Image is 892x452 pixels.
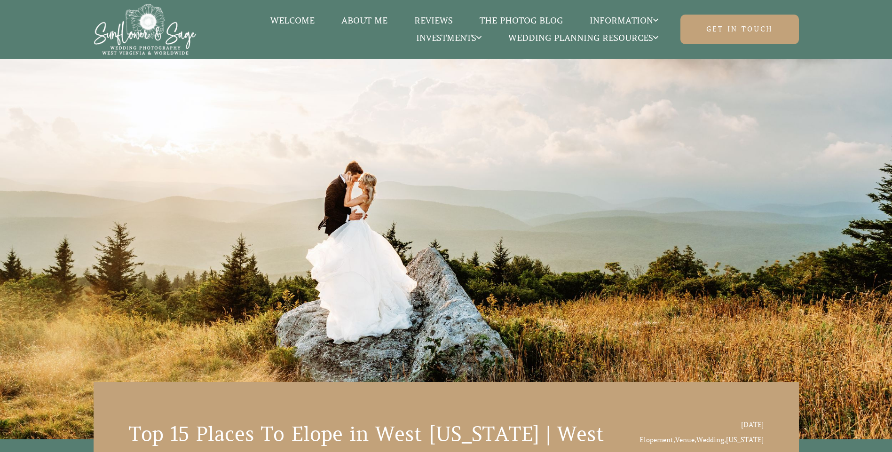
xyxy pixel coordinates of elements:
[639,435,675,445] a: Elopement,
[675,435,696,445] a: Venue,
[466,15,576,27] a: The Photog Blog
[557,420,604,449] span: West
[741,420,764,430] h6: [DATE]
[429,420,539,449] span: [US_STATE]
[349,420,369,449] span: in
[546,420,551,449] span: |
[403,32,495,44] a: Investments
[129,420,164,449] span: Top
[196,420,254,449] span: Places
[375,420,422,449] span: West
[170,420,189,449] span: 15
[291,420,343,449] span: Elope
[401,15,466,27] a: Reviews
[328,15,401,27] a: About Me
[680,15,798,44] a: Get in touch
[495,32,672,44] a: Wedding Planning Resources
[257,15,328,27] a: Welcome
[706,24,773,34] span: Get in touch
[94,4,197,55] img: Sunflower & Sage Wedding Photography
[696,435,726,445] a: Wedding,
[590,16,658,25] span: Information
[508,33,658,43] span: Wedding Planning Resources
[576,15,672,27] a: Information
[261,420,284,449] span: To
[726,435,764,445] a: [US_STATE]
[416,33,482,43] span: Investments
